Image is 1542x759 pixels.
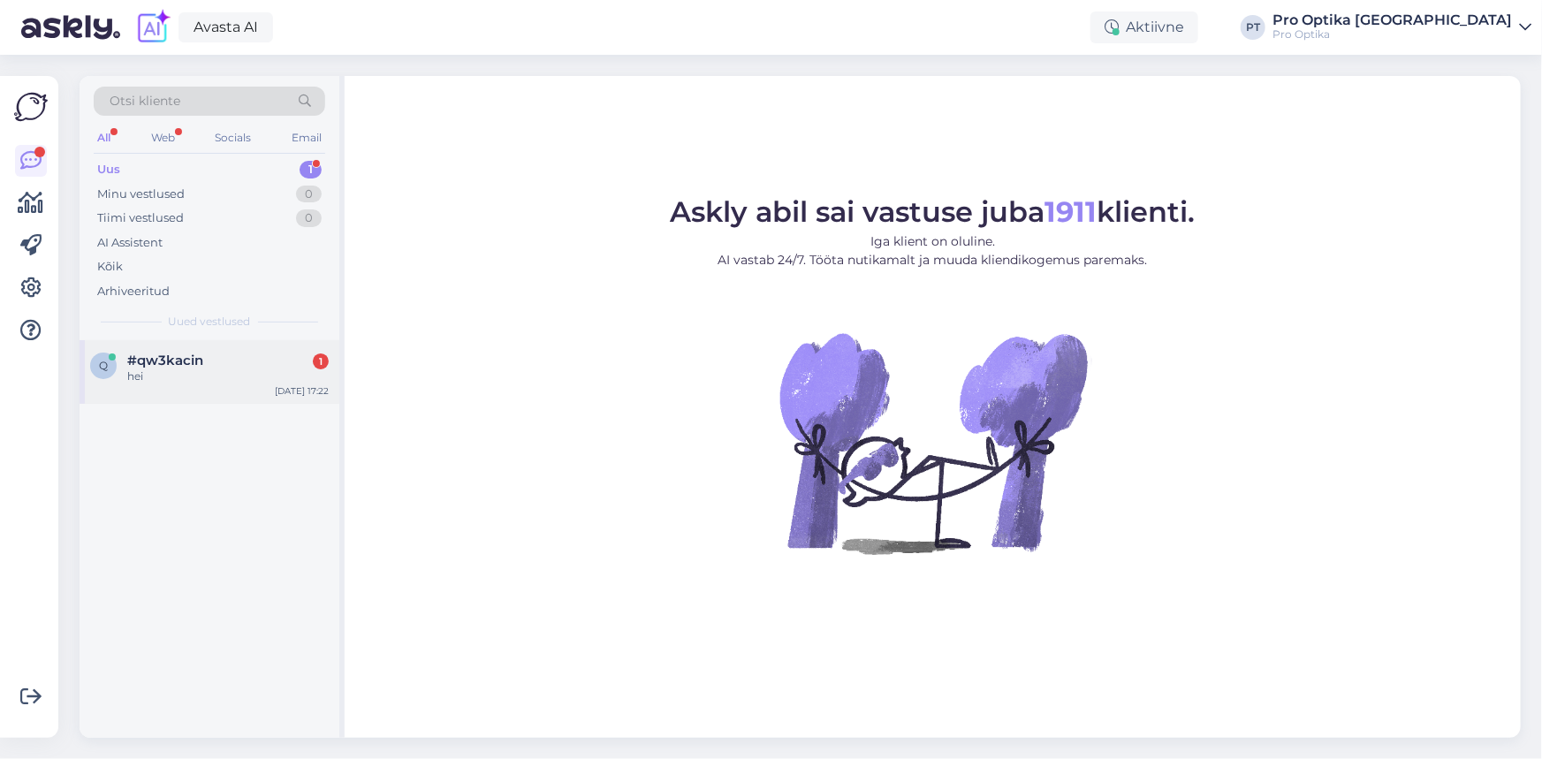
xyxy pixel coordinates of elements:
div: PT [1241,15,1265,40]
div: Kõik [97,258,123,276]
div: Socials [211,126,254,149]
img: Askly Logo [14,90,48,124]
div: AI Assistent [97,234,163,252]
div: Aktiivne [1090,11,1198,43]
div: 1 [313,353,329,369]
div: All [94,126,114,149]
b: 1911 [1045,194,1098,229]
div: Minu vestlused [97,186,185,203]
div: Web [148,126,179,149]
div: [DATE] 17:22 [275,384,329,398]
div: Tiimi vestlused [97,209,184,227]
span: #qw3kacin [127,353,203,368]
span: Askly abil sai vastuse juba klienti. [671,194,1196,229]
div: 0 [296,209,322,227]
img: explore-ai [134,9,171,46]
img: No Chat active [774,284,1092,602]
a: Avasta AI [179,12,273,42]
div: 0 [296,186,322,203]
div: Email [288,126,325,149]
div: Arhiveeritud [97,283,170,300]
div: hei [127,368,329,384]
a: Pro Optika [GEOGRAPHIC_DATA]Pro Optika [1272,13,1531,42]
div: 1 [300,161,322,178]
span: q [99,359,108,372]
p: Iga klient on oluline. AI vastab 24/7. Tööta nutikamalt ja muuda kliendikogemus paremaks. [671,232,1196,269]
div: Uus [97,161,120,178]
span: Uued vestlused [169,314,251,330]
div: Pro Optika [1272,27,1512,42]
span: Otsi kliente [110,92,180,110]
div: Pro Optika [GEOGRAPHIC_DATA] [1272,13,1512,27]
